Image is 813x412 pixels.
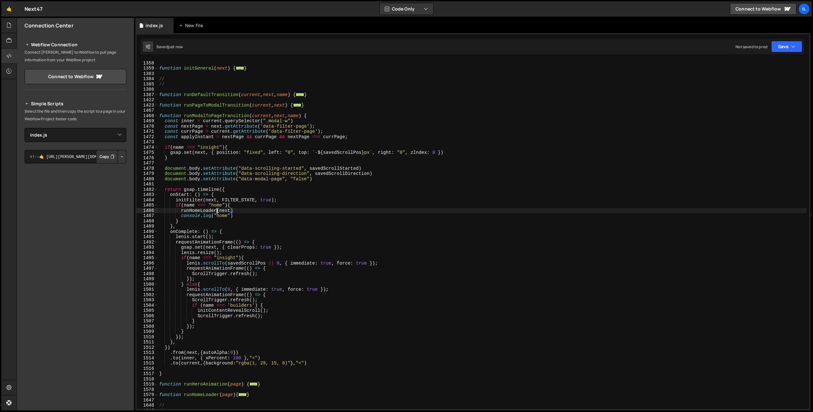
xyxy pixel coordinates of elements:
div: 1514 [137,356,158,361]
div: 1385 [137,82,158,87]
div: 1510 [137,334,158,340]
p: Connect [PERSON_NAME] to Webflow to pull page information from your Webflow project [25,49,126,64]
div: 1504 [137,303,158,308]
div: 1517 [137,371,158,377]
a: 🤙 [1,1,17,17]
div: 1422 [137,97,158,103]
div: 1471 [137,129,158,134]
div: 1384 [137,76,158,82]
span: ... [239,393,247,396]
div: 1502 [137,292,158,298]
div: 1488 [137,219,158,224]
div: 1479 [137,171,158,176]
div: 1493 [137,245,158,250]
div: 1511 [137,340,158,345]
div: 1495 [137,255,158,261]
div: 1647 [137,398,158,403]
textarea: <!--🤙 [URL][PERSON_NAME][DOMAIN_NAME]> <script>document.addEventListener("DOMContentLoaded", func... [25,150,126,163]
button: Copy [96,150,118,163]
div: 1503 [137,297,158,303]
div: 1648 [137,403,158,408]
div: 1491 [137,234,158,240]
div: 1470 [137,124,158,129]
div: 1387 [137,92,158,98]
div: 1467 [137,108,158,113]
a: Connect to Webflow [25,69,126,84]
iframe: YouTube video player [25,174,127,231]
span: ... [250,382,258,386]
div: just now [168,44,183,49]
div: 1489 [137,224,158,229]
div: 1515 [137,361,158,366]
div: 1506 [137,313,158,319]
div: 1501 [137,287,158,292]
div: 1478 [137,166,158,171]
span: ... [236,66,244,70]
div: Saved [156,44,183,49]
div: 1383 [137,71,158,77]
div: 1509 [137,329,158,334]
div: 1496 [137,261,158,266]
button: Code Only [380,3,433,15]
div: 1474 [137,145,158,150]
div: New File [179,22,205,29]
div: 1492 [137,240,158,245]
div: 1516 [137,366,158,371]
div: 1507 [137,318,158,324]
div: 1481 [137,182,158,187]
div: 1477 [137,161,158,166]
div: 1469 [137,118,158,124]
h2: Webflow Connection [25,41,126,49]
div: 1578 [137,387,158,393]
div: 1359 [137,66,158,71]
div: 1468 [137,113,158,119]
div: 1519 [137,382,158,387]
button: Save [771,41,802,52]
div: 1498 [137,271,158,277]
div: 1499 [137,276,158,282]
iframe: YouTube video player [25,236,127,293]
div: 1518 [137,377,158,382]
h2: Connection Center [25,22,73,29]
div: 1423 [137,103,158,108]
div: Next47 [25,5,43,13]
div: 1358 [137,61,158,66]
span: ... [293,103,302,107]
div: 1512 [137,345,158,350]
div: index.js [145,22,163,29]
div: 1476 [137,155,158,161]
div: 1482 [137,187,158,192]
a: Il [798,3,810,15]
div: 1490 [137,229,158,235]
div: 1500 [137,282,158,287]
div: 1484 [137,198,158,203]
div: 1497 [137,266,158,271]
div: 1483 [137,192,158,198]
span: ... [296,93,304,96]
div: 1475 [137,150,158,155]
div: 1513 [137,350,158,356]
div: 1473 [137,139,158,145]
div: 1386 [137,87,158,92]
div: Not saved to prod [735,44,767,49]
div: 1487 [137,213,158,219]
div: 1494 [137,250,158,256]
h2: Simple Scripts [25,100,126,108]
div: 1480 [137,176,158,182]
div: 1486 [137,208,158,213]
div: 1472 [137,134,158,140]
a: Connect to Webflow [730,3,796,15]
div: 1508 [137,324,158,329]
div: 1579 [137,392,158,398]
div: Button group with nested dropdown [96,150,126,163]
div: 1505 [137,308,158,313]
div: 1485 [137,203,158,208]
p: Select the file and then copy the script to a page in your Webflow Project footer code. [25,108,126,123]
